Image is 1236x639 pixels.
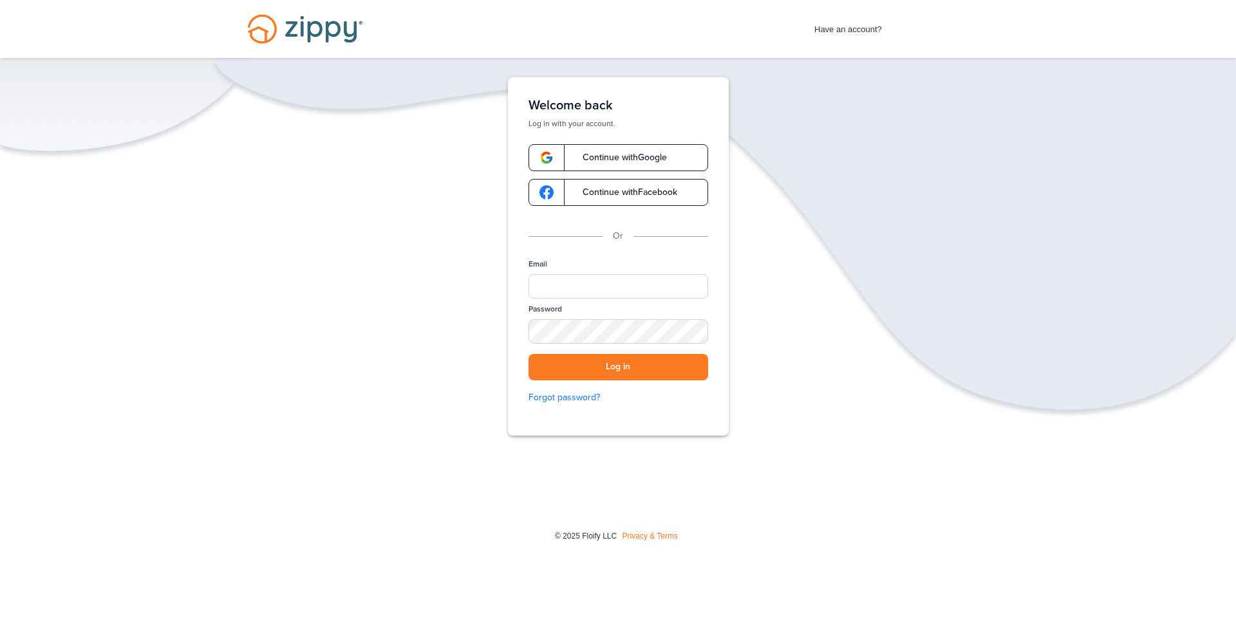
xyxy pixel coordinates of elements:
[529,144,708,171] a: google-logoContinue withGoogle
[570,153,667,162] span: Continue with Google
[555,532,617,541] span: © 2025 Floify LLC
[814,16,882,37] span: Have an account?
[529,274,708,299] input: Email
[529,304,562,315] label: Password
[613,229,623,243] p: Or
[623,532,678,541] a: Privacy & Terms
[529,259,547,270] label: Email
[529,179,708,206] a: google-logoContinue withFacebook
[529,98,708,113] h1: Welcome back
[539,185,554,199] img: google-logo
[529,319,708,344] input: Password
[529,118,708,129] p: Log in with your account.
[539,151,554,165] img: google-logo
[570,188,677,197] span: Continue with Facebook
[529,391,708,405] a: Forgot password?
[529,354,708,380] button: Log in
